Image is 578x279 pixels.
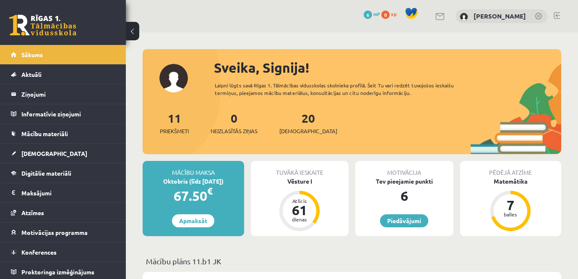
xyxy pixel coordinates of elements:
[460,161,562,177] div: Pēdējā atzīme
[172,214,214,227] a: Apmaksāt
[380,214,428,227] a: Piedāvājumi
[279,127,337,135] span: [DEMOGRAPHIC_DATA]
[11,163,115,183] a: Digitālie materiāli
[143,186,244,206] div: 67.50
[211,127,258,135] span: Neizlasītās ziņas
[287,203,312,217] div: 61
[381,11,390,19] span: 0
[460,13,468,21] img: Signija Fazekaša
[11,65,115,84] a: Aktuāli
[160,111,189,135] a: 11Priekšmeti
[251,177,349,186] div: Vēsture I
[21,84,115,104] legend: Ziņojumi
[21,51,43,58] span: Sākums
[391,11,396,17] span: xp
[381,11,401,17] a: 0 xp
[373,11,380,17] span: mP
[287,198,312,203] div: Atlicis
[21,229,88,236] span: Motivācijas programma
[364,11,380,17] a: 6 mP
[11,45,115,64] a: Sākums
[21,169,71,177] span: Digitālie materiāli
[251,177,349,232] a: Vēsture I Atlicis 61 dienas
[355,161,453,177] div: Motivācija
[211,111,258,135] a: 0Neizlasītās ziņas
[498,212,523,217] div: balles
[11,223,115,242] a: Motivācijas programma
[355,177,453,186] div: Tev pieejamie punkti
[214,58,561,78] div: Sveika, Signija!
[460,177,562,232] a: Matemātika 7 balles
[498,198,523,212] div: 7
[146,255,558,267] p: Mācību plāns 11.b1 JK
[21,248,57,256] span: Konferences
[287,217,312,222] div: dienas
[160,127,189,135] span: Priekšmeti
[11,144,115,163] a: [DEMOGRAPHIC_DATA]
[143,177,244,186] div: Oktobris (līdz [DATE])
[21,183,115,203] legend: Maksājumi
[355,186,453,206] div: 6
[21,150,87,157] span: [DEMOGRAPHIC_DATA]
[21,130,68,137] span: Mācību materiāli
[364,11,372,19] span: 6
[21,71,42,78] span: Aktuāli
[215,82,466,97] div: Laipni lūgts savā Rīgas 1. Tālmācības vidusskolas skolnieka profilā. Šeit Tu vari redzēt tuvojošo...
[11,183,115,203] a: Maksājumi
[474,12,526,20] a: [PERSON_NAME]
[11,124,115,143] a: Mācību materiāli
[11,203,115,222] a: Atzīmes
[251,161,349,177] div: Tuvākā ieskaite
[460,177,562,186] div: Matemātika
[21,104,115,124] legend: Informatīvie ziņojumi
[9,15,76,36] a: Rīgas 1. Tālmācības vidusskola
[11,84,115,104] a: Ziņojumi
[11,242,115,262] a: Konferences
[21,209,44,216] span: Atzīmes
[143,161,244,177] div: Mācību maksa
[279,111,337,135] a: 20[DEMOGRAPHIC_DATA]
[207,185,213,197] span: €
[11,104,115,124] a: Informatīvie ziņojumi
[21,268,94,276] span: Proktoringa izmēģinājums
